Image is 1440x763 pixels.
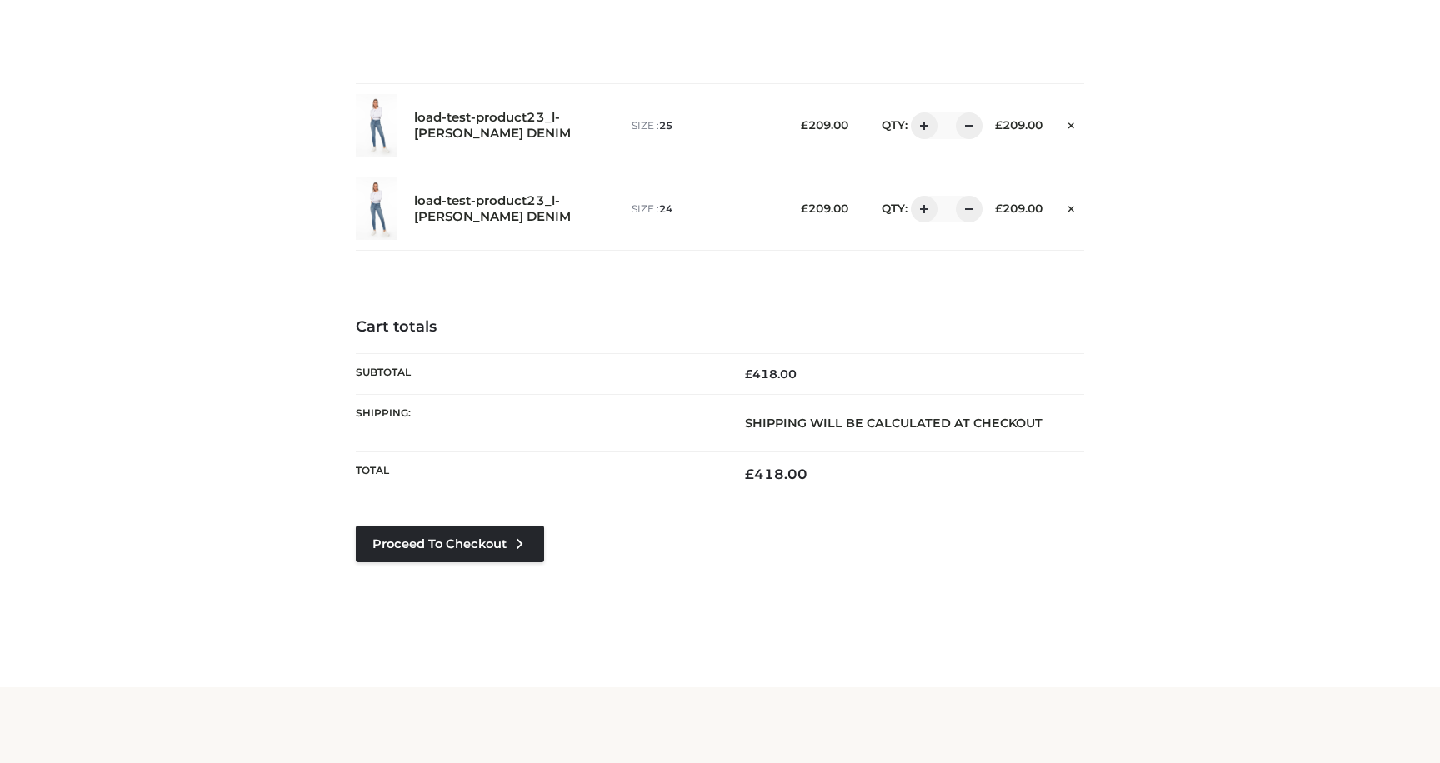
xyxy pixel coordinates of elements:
span: 25 [659,119,672,132]
span: £ [745,367,752,381]
span: 24 [659,202,672,215]
bdi: 209.00 [995,202,1042,215]
span: £ [745,466,754,482]
bdi: 418.00 [745,466,807,482]
div: QTY: [865,196,977,222]
a: load-test-product23_l-[PERSON_NAME] DENIM [414,110,595,142]
a: Remove this item [1059,196,1084,217]
span: £ [801,202,808,215]
bdi: 418.00 [745,367,797,381]
th: Shipping: [356,394,720,451]
bdi: 209.00 [801,118,848,132]
span: £ [801,118,808,132]
bdi: 209.00 [801,202,848,215]
a: Proceed to Checkout [356,526,544,562]
th: Subtotal [356,353,720,394]
a: load-test-product23_l-[PERSON_NAME] DENIM [414,193,595,225]
h4: Cart totals [356,318,1084,337]
div: QTY: [865,112,977,139]
p: size : [632,118,782,133]
strong: Shipping will be calculated at checkout [745,416,1042,431]
span: £ [995,118,1002,132]
p: size : [632,202,782,217]
a: Remove this item [1059,112,1084,134]
img: load-test-product23_l-PARKER SMITH DENIM - 25 [356,94,397,157]
bdi: 209.00 [995,118,1042,132]
span: £ [995,202,1002,215]
img: load-test-product23_l-PARKER SMITH DENIM - 24 [356,177,397,240]
th: Total [356,452,720,496]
